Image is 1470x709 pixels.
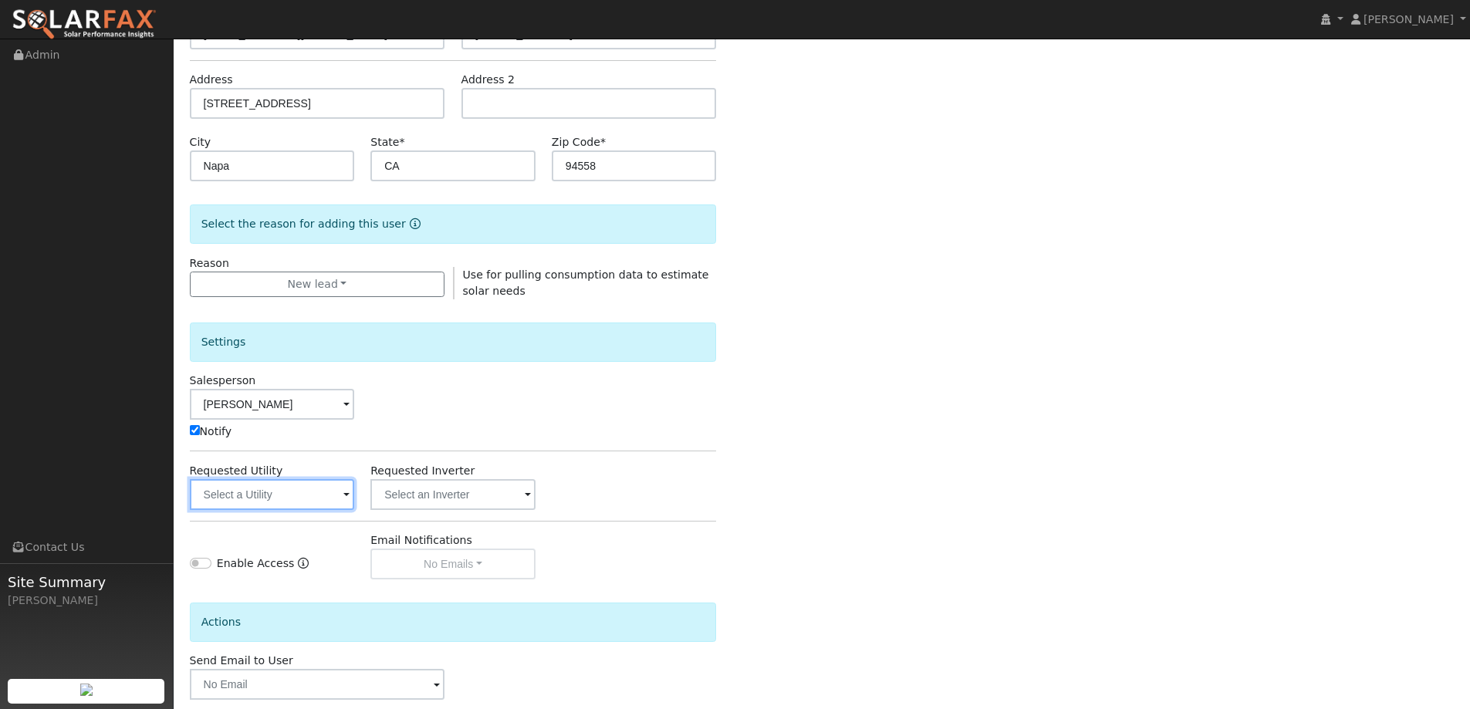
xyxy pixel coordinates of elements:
label: Requested Inverter [370,463,475,479]
label: City [190,134,211,150]
label: Address [190,72,233,88]
label: Requested Utility [190,463,283,479]
input: Notify [190,425,200,435]
input: Select a User [190,389,355,420]
input: Select an Inverter [370,479,536,510]
label: Send Email to User [190,653,293,669]
img: retrieve [80,684,93,696]
a: Reason for new user [406,218,421,230]
span: [PERSON_NAME] [1364,13,1454,25]
input: No Email [190,669,445,700]
label: State [370,134,404,150]
input: Select a Utility [190,479,355,510]
label: Zip Code [552,134,606,150]
span: Required [600,136,606,148]
a: Enable Access [298,555,309,579]
label: Reason [190,255,229,272]
label: Notify [190,424,232,440]
div: Actions [190,603,717,642]
span: Required [399,136,404,148]
span: Use for pulling consumption data to estimate solar needs [463,268,709,297]
img: SolarFax [12,8,157,41]
div: Settings [190,322,717,362]
label: Email Notifications [370,532,472,549]
label: Salesperson [190,373,256,389]
label: Address 2 [461,72,515,88]
div: [PERSON_NAME] [8,593,165,609]
div: Select the reason for adding this user [190,204,717,244]
label: Enable Access [217,555,295,572]
button: New lead [190,272,445,298]
span: Site Summary [8,572,165,593]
